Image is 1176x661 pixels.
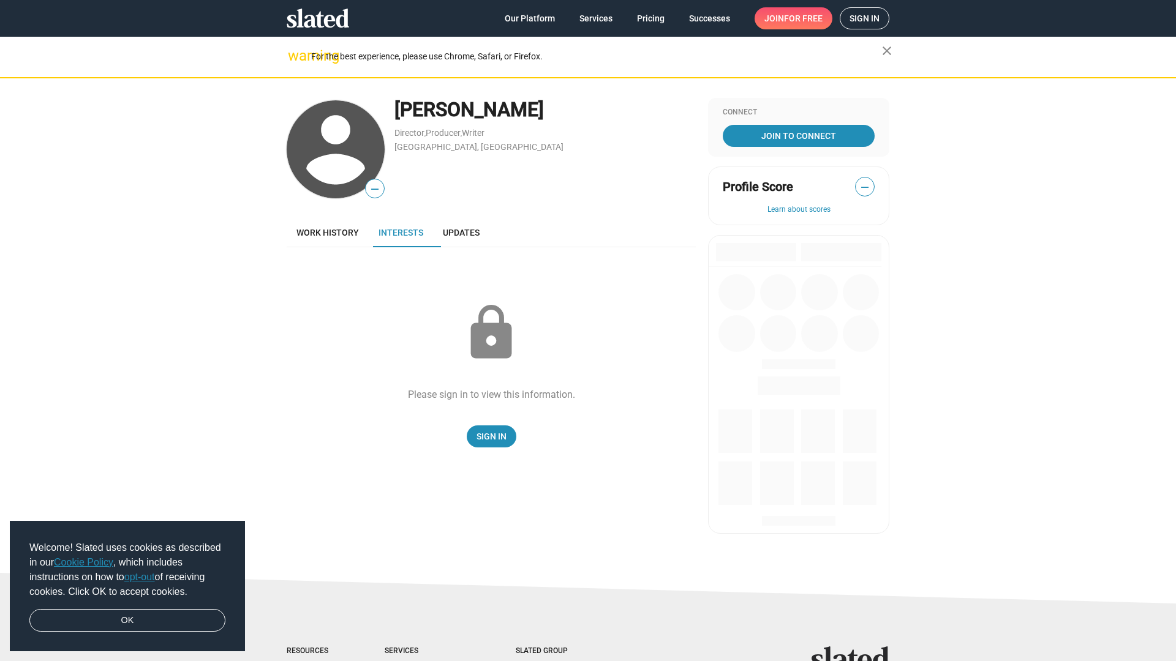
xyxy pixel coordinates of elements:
span: Our Platform [505,7,555,29]
a: opt-out [124,572,155,582]
span: — [366,181,384,197]
a: Work history [287,218,369,247]
a: dismiss cookie message [29,609,225,632]
span: , [424,130,426,137]
a: [GEOGRAPHIC_DATA], [GEOGRAPHIC_DATA] [394,142,563,152]
span: Join To Connect [725,125,872,147]
span: Interests [379,228,423,237]
a: Join To Connect [723,125,875,147]
a: Joinfor free [755,7,832,29]
a: Writer [462,128,484,138]
a: Cookie Policy [54,557,113,567]
a: Services [570,7,622,29]
div: Connect [723,108,875,118]
div: Please sign in to view this information. [408,388,575,401]
span: Sign in [850,8,880,29]
span: Profile Score [723,179,793,195]
span: Work history [296,228,359,237]
div: Slated Group [516,646,599,656]
a: Director [394,128,424,138]
div: For the best experience, please use Chrome, Safari, or Firefox. [311,48,882,65]
mat-icon: close [880,43,894,58]
span: Pricing [637,7,665,29]
span: Sign In [477,425,507,447]
a: Interests [369,218,433,247]
span: — [856,179,874,195]
a: Sign in [840,7,889,29]
button: Learn about scores [723,205,875,215]
span: Updates [443,228,480,237]
a: Successes [679,7,740,29]
a: Pricing [627,7,674,29]
div: [PERSON_NAME] [394,97,696,123]
span: Successes [689,7,730,29]
span: for free [784,7,823,29]
mat-icon: lock [461,302,522,364]
a: Our Platform [495,7,565,29]
span: Join [764,7,823,29]
mat-icon: warning [288,48,303,63]
span: , [461,130,462,137]
span: Welcome! Slated uses cookies as described in our , which includes instructions on how to of recei... [29,540,225,599]
div: Services [385,646,467,656]
a: Updates [433,218,489,247]
div: cookieconsent [10,521,245,652]
div: Resources [287,646,336,656]
a: Producer [426,128,461,138]
span: Services [579,7,612,29]
a: Sign In [467,425,516,447]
